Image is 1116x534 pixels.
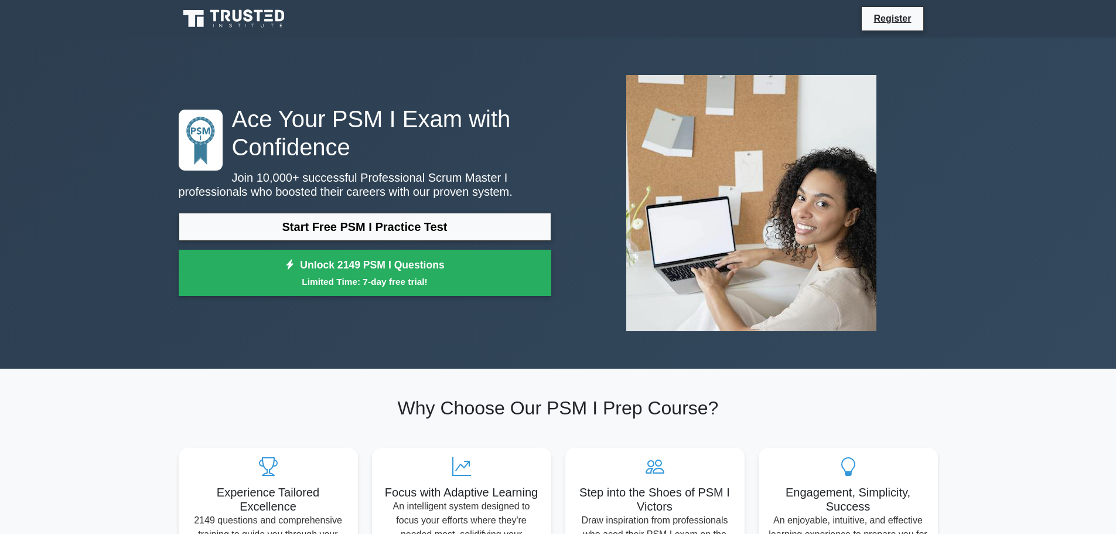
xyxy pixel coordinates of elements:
p: Join 10,000+ successful Professional Scrum Master I professionals who boosted their careers with ... [179,171,551,199]
h5: Step into the Shoes of PSM I Victors [575,485,735,513]
a: Unlock 2149 PSM I QuestionsLimited Time: 7-day free trial! [179,250,551,297]
h5: Focus with Adaptive Learning [381,485,542,499]
a: Start Free PSM I Practice Test [179,213,551,241]
h1: Ace Your PSM I Exam with Confidence [179,105,551,161]
a: Register [866,11,918,26]
h5: Engagement, Simplicity, Success [768,485,929,513]
h2: Why Choose Our PSM I Prep Course? [179,397,938,419]
h5: Experience Tailored Excellence [188,485,349,513]
small: Limited Time: 7-day free trial! [193,275,537,288]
